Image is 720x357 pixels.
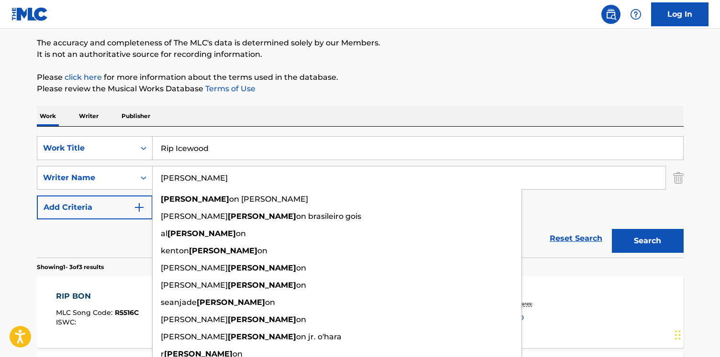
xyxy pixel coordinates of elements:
button: Search [612,229,684,253]
span: on [265,298,275,307]
iframe: Chat Widget [672,311,720,357]
img: 9d2ae6d4665cec9f34b9.svg [133,202,145,213]
span: [PERSON_NAME] [161,315,228,324]
span: [PERSON_NAME] [161,212,228,221]
span: MLC Song Code : [56,308,115,317]
button: Add Criteria [37,195,153,219]
span: [PERSON_NAME] [161,332,228,341]
span: on [PERSON_NAME] [229,195,308,204]
strong: [PERSON_NAME] [189,246,257,255]
span: on jr. o'hara [296,332,342,341]
strong: [PERSON_NAME] [161,195,229,204]
strong: [PERSON_NAME] [228,263,296,272]
strong: [PERSON_NAME] [228,315,296,324]
strong: [PERSON_NAME] [228,212,296,221]
span: [PERSON_NAME] [161,281,228,290]
img: MLC Logo [11,7,48,21]
span: ISWC : [56,318,78,326]
a: RIP BONMLC Song Code:R5516CISWC:Writers (6)[PERSON_NAME], [PERSON_NAME] [PERSON_NAME], [PERSON_NA... [37,276,684,348]
a: Terms of Use [203,84,255,93]
span: on [296,315,306,324]
div: Trascina [675,321,681,349]
span: on [257,246,267,255]
p: It is not an authoritative source for recording information. [37,49,684,60]
strong: [PERSON_NAME] [197,298,265,307]
span: on [296,263,306,272]
div: Help [626,5,645,24]
img: help [630,9,642,20]
strong: [PERSON_NAME] [228,281,296,290]
div: RIP BON [56,291,139,302]
a: Public Search [601,5,620,24]
strong: [PERSON_NAME] [167,229,236,238]
p: Publisher [119,106,153,126]
strong: [PERSON_NAME] [228,332,296,341]
p: Work [37,106,59,126]
a: Log In [651,2,709,26]
p: Please review the Musical Works Database [37,83,684,95]
p: Showing 1 - 3 of 3 results [37,263,104,271]
span: [PERSON_NAME] [161,263,228,272]
span: on brasileiro gois [296,212,361,221]
span: on [236,229,246,238]
p: Writer [76,106,101,126]
p: The accuracy and completeness of The MLC's data is determined solely by our Members. [37,37,684,49]
img: Delete Criterion [673,166,684,190]
span: al [161,229,167,238]
form: Search Form [37,136,684,258]
span: on [296,281,306,290]
img: search [605,9,617,20]
span: kenton [161,246,189,255]
span: R5516C [115,308,139,317]
a: Reset Search [545,228,607,249]
div: Writer Name [43,172,129,184]
div: Work Title [43,142,129,154]
div: Widget chat [672,311,720,357]
span: seanjade [161,298,197,307]
p: Please for more information about the terms used in the database. [37,72,684,83]
a: click here [65,73,102,82]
